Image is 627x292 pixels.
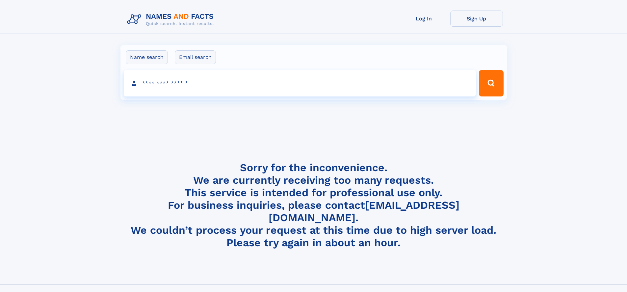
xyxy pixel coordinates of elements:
[398,11,450,27] a: Log In
[479,70,503,96] button: Search Button
[124,70,476,96] input: search input
[124,161,503,249] h4: Sorry for the inconvenience. We are currently receiving too many requests. This service is intend...
[126,50,168,64] label: Name search
[175,50,216,64] label: Email search
[124,11,219,28] img: Logo Names and Facts
[450,11,503,27] a: Sign Up
[269,199,459,224] a: [EMAIL_ADDRESS][DOMAIN_NAME]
